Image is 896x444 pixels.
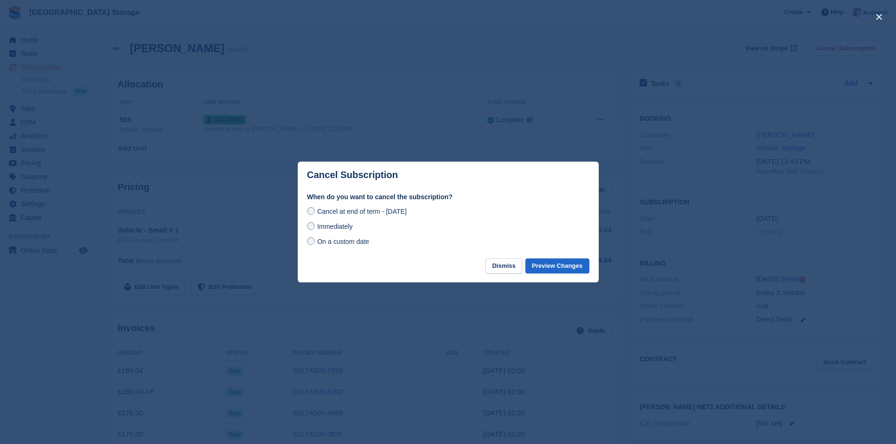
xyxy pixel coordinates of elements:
input: Immediately [307,222,315,230]
button: close [872,9,887,24]
button: Dismiss [485,258,522,274]
span: Cancel at end of term - [DATE] [317,208,406,215]
p: Cancel Subscription [307,170,398,180]
span: On a custom date [317,238,369,245]
input: On a custom date [307,237,315,245]
span: Immediately [317,223,352,230]
input: Cancel at end of term - [DATE] [307,207,315,215]
button: Preview Changes [525,258,589,274]
label: When do you want to cancel the subscription? [307,192,589,202]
